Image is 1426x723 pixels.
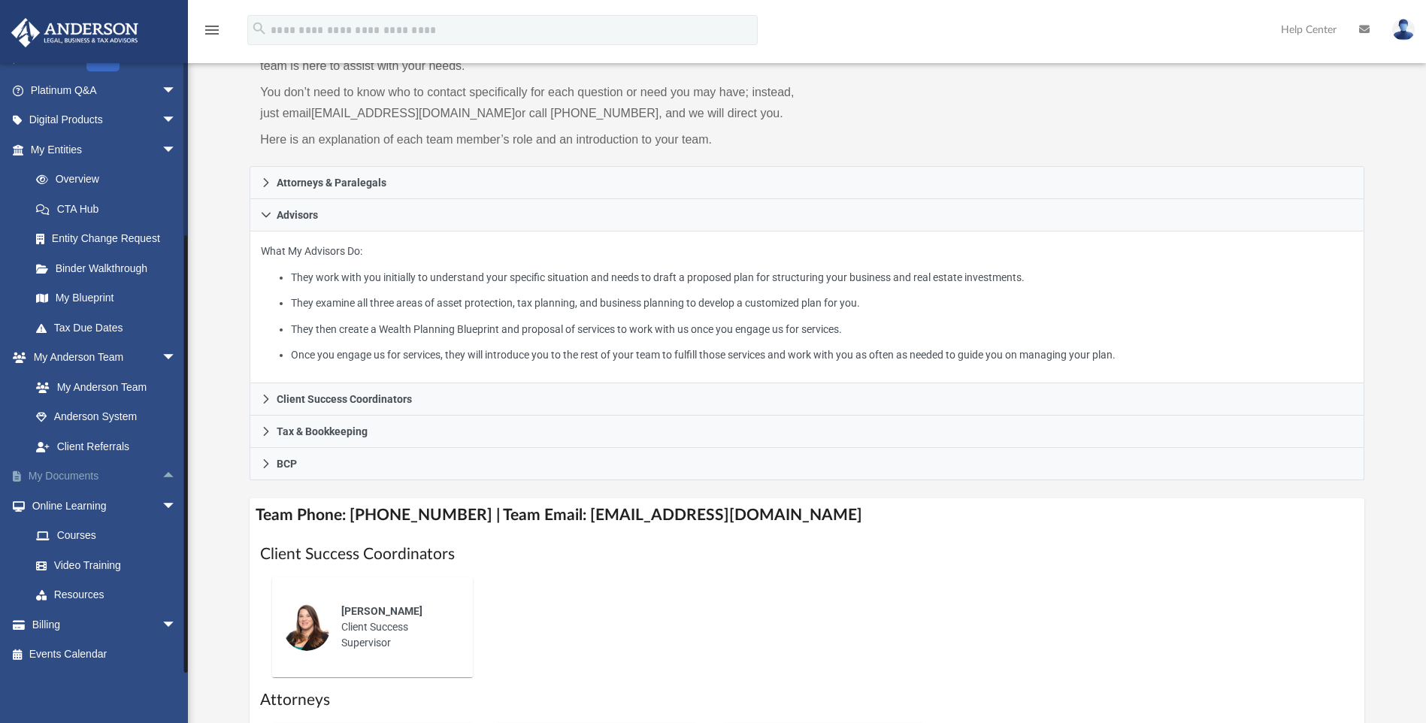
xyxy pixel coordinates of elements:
[11,461,199,492] a: My Documentsarrow_drop_up
[11,640,199,670] a: Events Calendar
[277,210,318,220] span: Advisors
[21,550,184,580] a: Video Training
[162,135,192,165] span: arrow_drop_down
[250,231,1364,384] div: Advisors
[11,75,199,105] a: Platinum Q&Aarrow_drop_down
[250,166,1364,199] a: Attorneys & Paralegals
[162,75,192,106] span: arrow_drop_down
[291,320,1353,339] li: They then create a Wealth Planning Blueprint and proposal of services to work with us once you en...
[291,346,1353,365] li: Once you engage us for services, they will introduce you to the rest of your team to fulfill thos...
[261,242,1352,365] p: What My Advisors Do:
[11,105,199,135] a: Digital Productsarrow_drop_down
[21,521,192,551] a: Courses
[162,610,192,640] span: arrow_drop_down
[260,82,796,124] p: You don’t need to know who to contact specifically for each question or need you may have; instea...
[21,253,199,283] a: Binder Walkthrough
[162,343,192,374] span: arrow_drop_down
[250,199,1364,231] a: Advisors
[250,383,1364,416] a: Client Success Coordinators
[21,372,184,402] a: My Anderson Team
[21,402,192,432] a: Anderson System
[162,461,192,492] span: arrow_drop_up
[341,605,422,617] span: [PERSON_NAME]
[21,431,192,461] a: Client Referrals
[203,21,221,39] i: menu
[311,107,515,119] a: [EMAIL_ADDRESS][DOMAIN_NAME]
[1392,19,1415,41] img: User Pic
[11,343,192,373] a: My Anderson Teamarrow_drop_down
[11,610,199,640] a: Billingarrow_drop_down
[277,394,412,404] span: Client Success Coordinators
[277,458,297,469] span: BCP
[162,491,192,522] span: arrow_drop_down
[7,18,143,47] img: Anderson Advisors Platinum Portal
[250,498,1364,532] h4: Team Phone: [PHONE_NUMBER] | Team Email: [EMAIL_ADDRESS][DOMAIN_NAME]
[277,177,386,188] span: Attorneys & Paralegals
[251,20,268,37] i: search
[21,224,199,254] a: Entity Change Request
[277,426,368,437] span: Tax & Bookkeeping
[283,603,331,651] img: thumbnail
[250,416,1364,448] a: Tax & Bookkeeping
[250,448,1364,480] a: BCP
[162,105,192,136] span: arrow_drop_down
[203,29,221,39] a: menu
[260,543,1353,565] h1: Client Success Coordinators
[260,129,796,150] p: Here is an explanation of each team member’s role and an introduction to your team.
[11,491,192,521] a: Online Learningarrow_drop_down
[331,593,462,661] div: Client Success Supervisor
[11,135,199,165] a: My Entitiesarrow_drop_down
[260,689,1353,711] h1: Attorneys
[291,294,1353,313] li: They examine all three areas of asset protection, tax planning, and business planning to develop ...
[21,580,192,610] a: Resources
[21,283,192,313] a: My Blueprint
[21,194,199,224] a: CTA Hub
[21,313,199,343] a: Tax Due Dates
[291,268,1353,287] li: They work with you initially to understand your specific situation and needs to draft a proposed ...
[21,165,199,195] a: Overview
